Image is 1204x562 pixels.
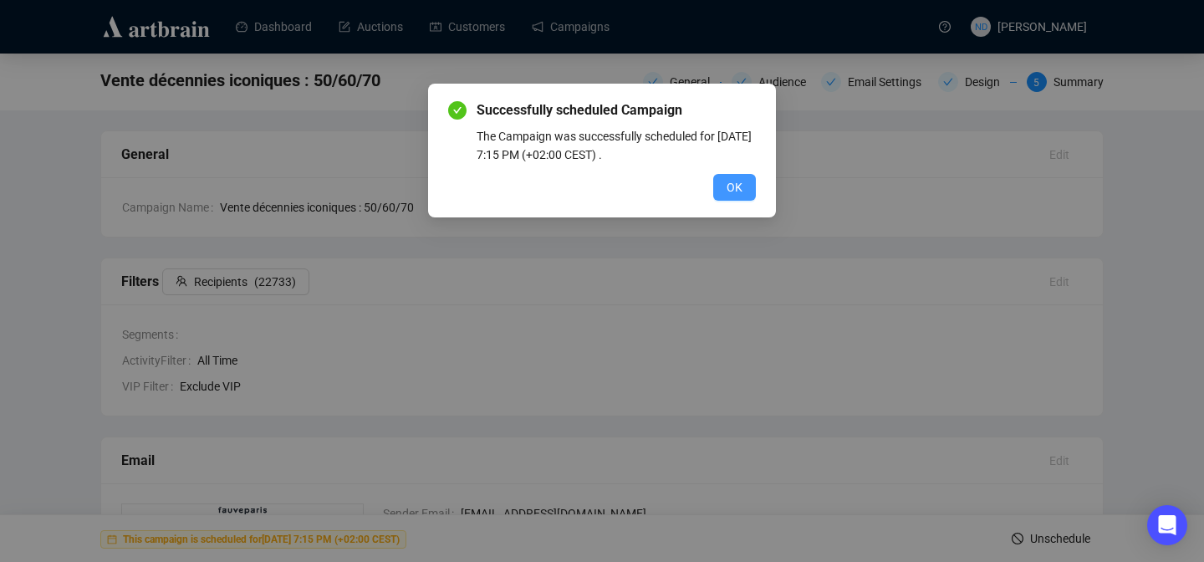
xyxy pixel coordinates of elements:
span: check-circle [448,101,467,120]
span: Successfully scheduled Campaign [477,100,756,120]
div: The Campaign was successfully scheduled for [DATE] 7:15 PM (+02:00 CEST) . [477,127,756,164]
button: OK [713,174,756,201]
span: OK [727,178,742,197]
div: Open Intercom Messenger [1147,505,1187,545]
